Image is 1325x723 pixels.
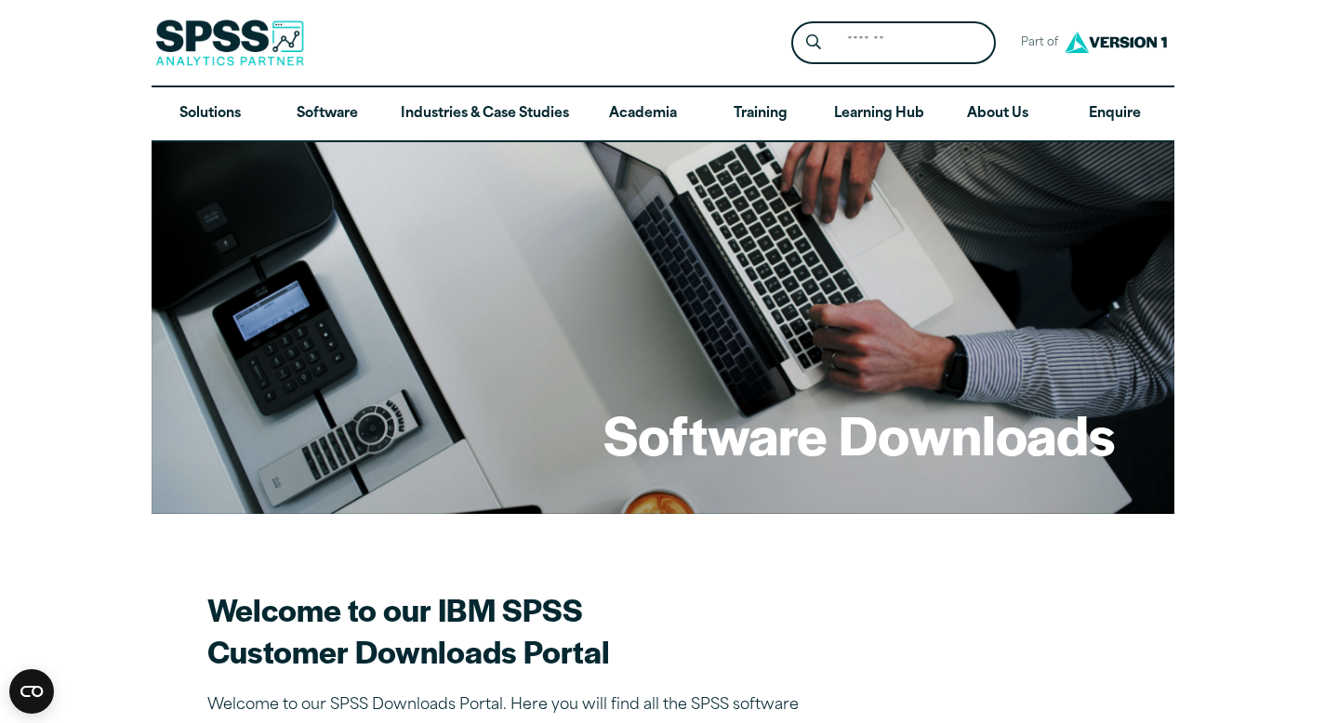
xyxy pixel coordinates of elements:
a: Industries & Case Studies [386,87,584,141]
button: Search magnifying glass icon [796,26,830,60]
h2: Welcome to our IBM SPSS Customer Downloads Portal [207,588,858,672]
a: About Us [939,87,1056,141]
span: Part of [1011,30,1060,57]
a: Enquire [1056,87,1173,141]
img: Version1 Logo [1060,25,1172,59]
form: Site Header Search Form [791,21,996,65]
img: SPSS Analytics Partner [155,20,304,66]
a: Solutions [152,87,269,141]
a: Training [701,87,818,141]
button: Open CMP widget [9,669,54,714]
nav: Desktop version of site main menu [152,87,1174,141]
a: Academia [584,87,701,141]
svg: Search magnifying glass icon [806,34,821,50]
a: Software [269,87,386,141]
h1: Software Downloads [603,398,1115,470]
a: Learning Hub [819,87,939,141]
